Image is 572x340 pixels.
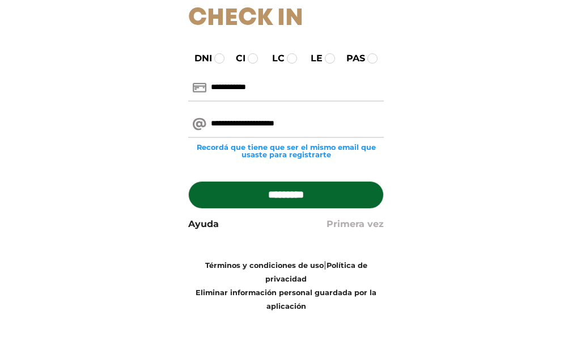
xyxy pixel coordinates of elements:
a: Eliminar información personal guardada por la aplicación [196,288,376,310]
label: LC [262,52,285,65]
label: PAS [336,52,365,65]
div: | [180,258,392,313]
label: LE [300,52,323,65]
a: Primera vez [327,217,384,231]
a: Ayuda [188,217,219,231]
h1: Check In [188,5,384,33]
label: CI [226,52,245,65]
a: Política de privacidad [265,261,367,283]
a: Términos y condiciones de uso [205,261,324,270]
label: DNI [184,52,212,65]
small: Recordá que tiene que ser el mismo email que usaste para registrarte [188,144,384,158]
